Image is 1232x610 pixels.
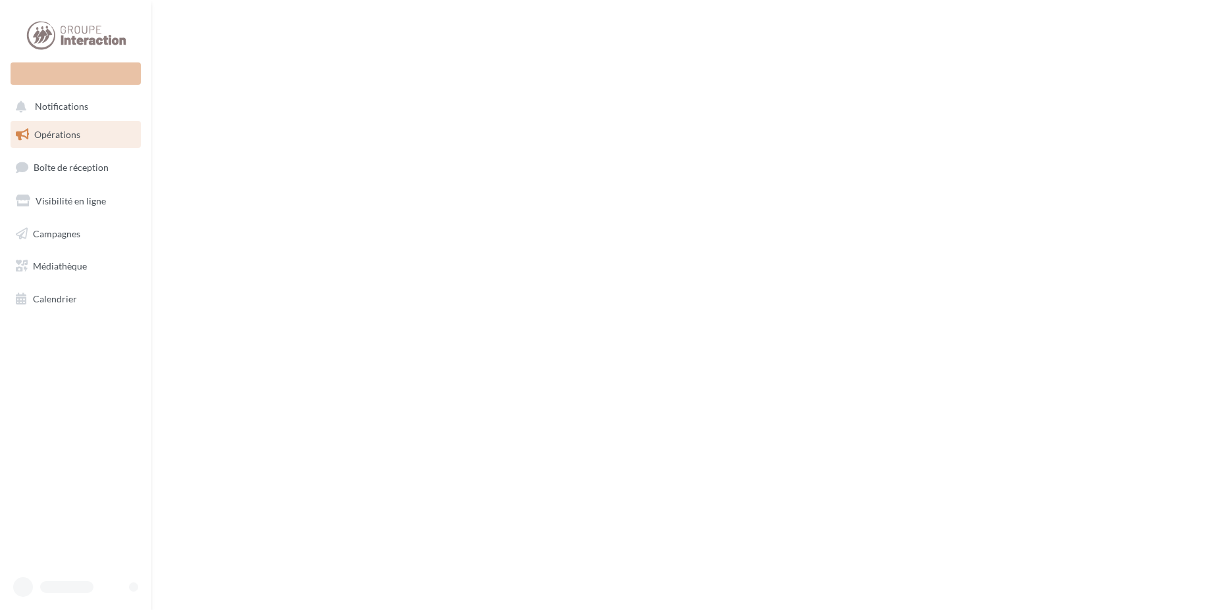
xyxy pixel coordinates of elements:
[11,62,141,85] div: Nouvelle campagne
[33,293,77,304] span: Calendrier
[8,285,143,313] a: Calendrier
[8,252,143,280] a: Médiathèque
[34,129,80,140] span: Opérations
[35,101,88,112] span: Notifications
[8,220,143,248] a: Campagnes
[33,227,80,239] span: Campagnes
[8,121,143,149] a: Opérations
[34,162,109,173] span: Boîte de réception
[33,260,87,271] span: Médiathèque
[8,187,143,215] a: Visibilité en ligne
[36,195,106,206] span: Visibilité en ligne
[8,153,143,181] a: Boîte de réception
